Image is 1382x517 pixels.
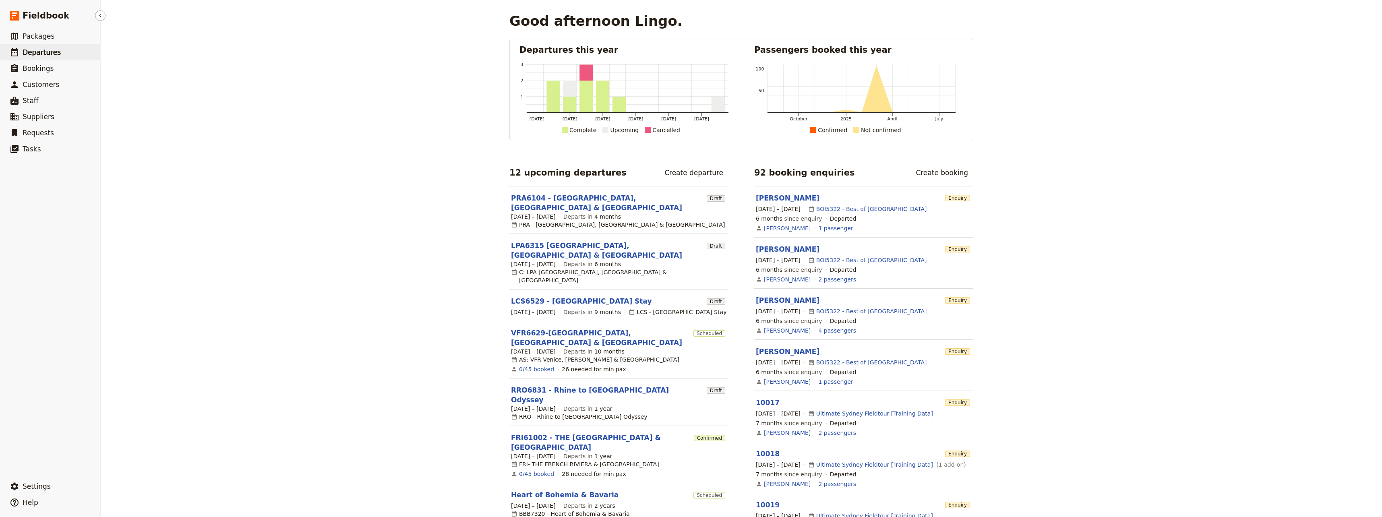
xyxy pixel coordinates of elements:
h2: 92 booking enquiries [754,167,855,179]
span: [DATE] – [DATE] [511,405,556,413]
div: 28 needed for min pax [562,470,626,478]
span: [DATE] – [DATE] [756,409,801,418]
span: Departs in [563,347,625,356]
a: 10018 [756,450,780,458]
a: BOI5322 - Best of [GEOGRAPHIC_DATA] [816,205,927,213]
a: [PERSON_NAME] [764,378,811,386]
span: Enquiry [945,451,970,457]
tspan: [DATE] [661,116,676,122]
a: LPA6315 [GEOGRAPHIC_DATA], [GEOGRAPHIC_DATA] & [GEOGRAPHIC_DATA] [511,241,703,260]
span: 4 months [594,213,621,220]
span: Departs in [563,308,621,316]
tspan: [DATE] [628,116,643,122]
div: Complete [569,125,596,135]
a: [PERSON_NAME] [756,194,819,202]
a: Ultimate Sydney Fieldtour [Training Data] [816,409,933,418]
tspan: 3 [521,62,523,67]
tspan: 1 [521,94,523,99]
div: Upcoming [610,125,639,135]
div: Departed [830,266,857,274]
span: [DATE] – [DATE] [756,358,801,366]
span: [DATE] – [DATE] [756,307,801,315]
span: 6 months [756,267,782,273]
span: 2 years [594,503,615,509]
a: Ultimate Sydney Fieldtour [Training Data] [816,461,933,469]
a: View the bookings for this departure [519,365,554,373]
a: BOI5322 - Best of [GEOGRAPHIC_DATA] [816,358,927,366]
tspan: 2025 [840,116,852,122]
tspan: [DATE] [563,116,577,122]
span: [DATE] – [DATE] [511,347,556,356]
span: Enquiry [945,399,970,406]
span: since enquiry [756,368,822,376]
h2: Departures this year [519,44,728,56]
span: Help [23,498,38,507]
span: Enquiry [945,246,970,252]
span: Customers [23,81,59,89]
span: Packages [23,32,54,40]
a: RRO6831 - Rhine to [GEOGRAPHIC_DATA] Odyssey [511,385,703,405]
a: [PERSON_NAME] [756,296,819,304]
div: 26 needed for min pax [562,365,626,373]
span: 9 months [594,309,621,315]
a: [PERSON_NAME] [764,480,811,488]
div: Departed [830,317,857,325]
a: View the passengers for this booking [819,378,853,386]
div: LCS - [GEOGRAPHIC_DATA] Stay [629,308,726,316]
tspan: October [790,116,807,122]
span: Enquiry [945,348,970,355]
div: AS: VFR Venice, [PERSON_NAME] & [GEOGRAPHIC_DATA] [511,356,679,364]
a: [PERSON_NAME] [764,275,811,283]
span: Settings [23,482,51,490]
span: [DATE] – [DATE] [511,260,556,268]
a: LCS6529 - [GEOGRAPHIC_DATA] Stay [511,296,652,306]
div: RRO - Rhine to [GEOGRAPHIC_DATA] Odyssey [511,413,648,421]
div: Not confirmed [861,125,901,135]
div: Departed [830,419,857,427]
div: Departed [830,368,857,376]
span: 6 months [594,261,621,267]
span: since enquiry [756,419,822,427]
a: [PERSON_NAME] [764,224,811,232]
a: [PERSON_NAME] [764,429,811,437]
a: 10019 [756,501,780,509]
a: Heart of Bohemia & Bavaria [511,490,619,500]
a: View the passengers for this booking [819,480,856,488]
span: 10 months [594,348,625,355]
span: Draft [707,387,725,394]
span: Departs in [563,502,615,510]
span: Requests [23,129,54,137]
span: Draft [707,243,725,249]
span: Staff [23,97,39,105]
span: since enquiry [756,470,822,478]
span: [DATE] – [DATE] [756,205,801,213]
span: Enquiry [945,297,970,304]
a: Create booking [910,166,973,180]
span: Departs in [563,405,612,413]
span: [DATE] – [DATE] [756,461,801,469]
a: [PERSON_NAME] [756,245,819,253]
h2: 12 upcoming departures [509,167,627,179]
span: Departs in [563,452,612,460]
span: [DATE] – [DATE] [756,256,801,264]
span: [DATE] – [DATE] [511,502,556,510]
span: Bookings [23,64,54,72]
span: Draft [707,195,725,202]
span: 7 months [756,471,782,478]
a: View the bookings for this departure [519,470,554,478]
div: Departed [830,215,857,223]
span: [DATE] – [DATE] [511,452,556,460]
div: Departed [830,470,857,478]
a: BOI5322 - Best of [GEOGRAPHIC_DATA] [816,256,927,264]
tspan: [DATE] [596,116,610,122]
h1: Good afternoon Lingo. [509,13,683,29]
tspan: [DATE] [694,116,709,122]
span: [DATE] – [DATE] [511,308,556,316]
span: 7 months [756,420,782,426]
div: C: LPA [GEOGRAPHIC_DATA], [GEOGRAPHIC_DATA] & [GEOGRAPHIC_DATA] [511,268,727,284]
a: View the passengers for this booking [819,327,856,335]
a: View the passengers for this booking [819,275,856,283]
tspan: April [888,116,898,122]
a: Create departure [659,166,728,180]
tspan: July [935,116,943,122]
